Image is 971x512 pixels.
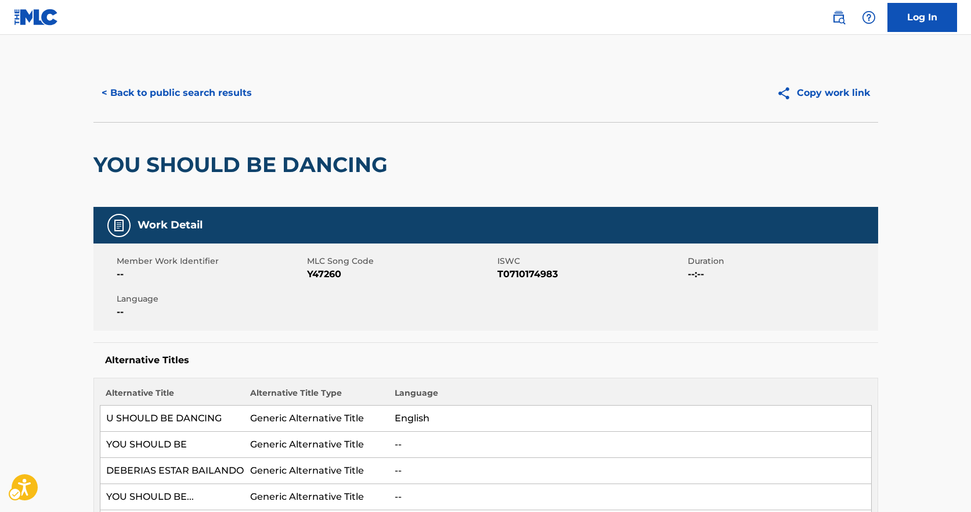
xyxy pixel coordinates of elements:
span: Member Work Identifier [117,255,304,267]
button: < Back to public search results [93,78,260,108]
a: Log In [887,3,957,32]
td: -- [389,484,871,510]
img: Copy work link [777,86,797,101]
span: MLC Song Code [307,255,494,267]
span: Duration [688,255,875,267]
td: U SHOULD BE DANCING [100,406,244,432]
td: Generic Alternative Title [244,484,389,510]
img: MLC Logo [14,9,59,26]
span: -- [117,305,304,319]
th: Language [389,387,871,406]
span: T0710174983 [497,267,685,281]
h5: Alternative Titles [105,355,867,366]
span: Language [117,293,304,305]
td: YOU SHOULD BE [100,432,244,458]
span: Y47260 [307,267,494,281]
img: Work Detail [112,219,126,232]
td: YOU SHOULD BE... [100,484,244,510]
td: DEBERIAS ESTAR BAILANDO [100,458,244,484]
td: -- [389,432,871,458]
td: -- [389,458,871,484]
span: -- [117,267,304,281]
h2: YOU SHOULD BE DANCING [93,152,394,178]
td: Generic Alternative Title [244,406,389,432]
iframe: Iframe | Resource Center [938,334,971,428]
td: English [389,406,871,432]
button: Copy work link [768,78,878,108]
img: search [832,10,846,24]
th: Alternative Title Type [244,387,389,406]
img: help [862,10,876,24]
h5: Work Detail [138,219,203,232]
span: ISWC [497,255,685,267]
span: --:-- [688,267,875,281]
td: Generic Alternative Title [244,432,389,458]
td: Generic Alternative Title [244,458,389,484]
th: Alternative Title [100,387,244,406]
